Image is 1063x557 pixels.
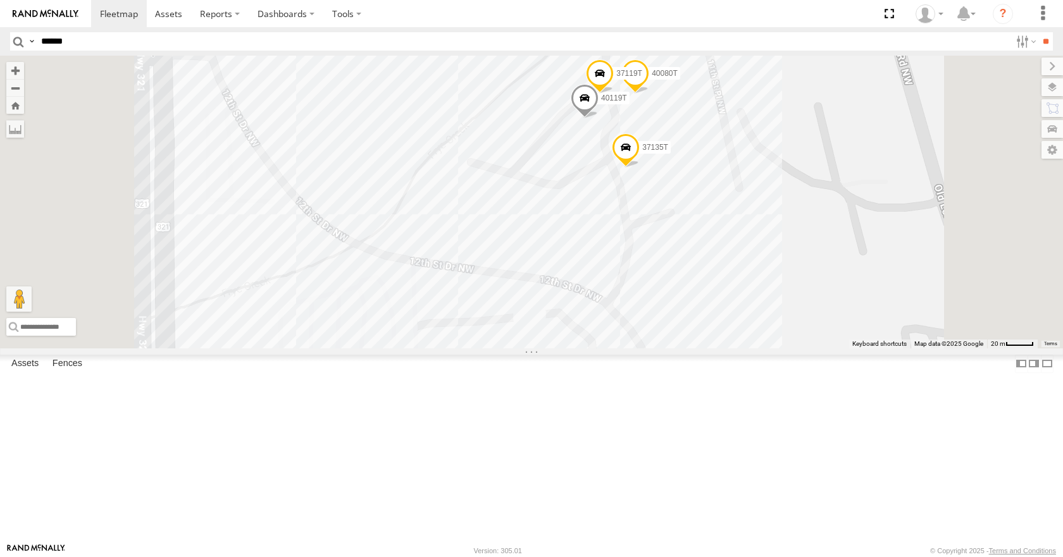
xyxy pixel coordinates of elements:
span: 40119T [601,94,627,103]
button: Zoom Home [6,97,24,114]
label: Hide Summary Table [1041,355,1054,373]
button: Zoom in [6,62,24,79]
label: Measure [6,120,24,138]
a: Visit our Website [7,544,65,557]
button: Zoom out [6,79,24,97]
button: Drag Pegman onto the map to open Street View [6,286,32,312]
label: Search Query [27,32,37,51]
label: Dock Summary Table to the Right [1028,355,1040,373]
span: 40080T [652,70,678,78]
label: Fences [46,355,89,373]
button: Keyboard shortcuts [852,340,907,348]
div: © Copyright 2025 - [930,547,1056,554]
span: Map data ©2025 Google [914,340,983,347]
button: Map Scale: 20 m per 41 pixels [987,340,1038,348]
div: Todd Sigmon [911,4,948,23]
label: Dock Summary Table to the Left [1015,355,1028,373]
label: Search Filter Options [1011,32,1038,51]
span: 37135T [642,144,668,152]
i: ? [993,4,1013,24]
span: 20 m [991,340,1005,347]
span: 37119T [616,70,642,78]
div: Version: 305.01 [474,547,522,554]
a: Terms and Conditions [989,547,1056,554]
a: Terms [1044,341,1057,346]
img: rand-logo.svg [13,9,78,18]
label: Map Settings [1041,141,1063,159]
label: Assets [5,355,45,373]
